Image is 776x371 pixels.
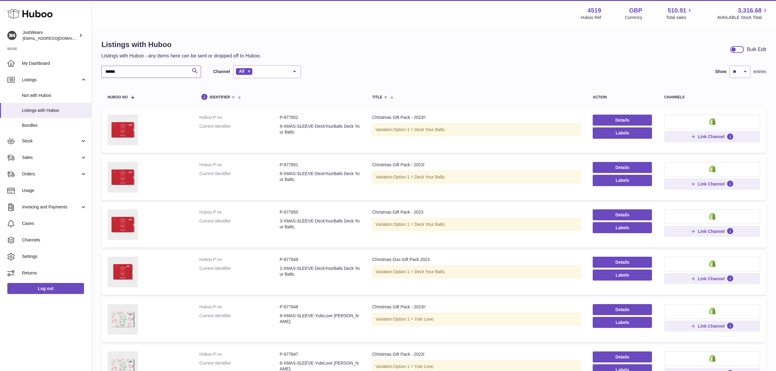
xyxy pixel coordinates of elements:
button: Labels [593,222,652,233]
dt: Current identifier [199,313,280,325]
img: shopify-small.png [709,354,716,362]
button: Link Channel [664,273,760,284]
span: Orders [22,171,80,177]
button: Labels [593,175,652,186]
img: shopify-small.png [709,307,716,314]
span: Link Channel [698,134,725,139]
a: 3,316.68 AVAILABLE Stock Total [717,6,769,20]
span: entries [753,69,766,75]
span: AVAILABLE Stock Total [717,15,769,20]
span: My Dashboard [22,61,87,66]
dd: 6-XMAS-SLEEVE-DeckYourBalls Deck Your Balls; [280,171,360,182]
button: Link Channel [664,131,760,142]
dd: P-877847 [280,351,360,357]
dd: P-877850 [280,209,360,215]
div: Variation: [372,171,580,183]
div: Currency [625,15,642,20]
span: Option 1 = Deck Your Balls; [393,127,445,132]
span: Channels [22,237,87,243]
span: Listings with Huboo [22,108,87,113]
span: Link Channel [698,181,725,187]
span: [EMAIL_ADDRESS][DOMAIN_NAME] [23,36,90,41]
img: Christmas Gift Pack - 2023 [108,209,138,240]
span: Bundles [22,123,87,128]
button: Link Channel [664,178,760,189]
span: Link Channel [698,323,725,329]
dd: P-877848 [280,304,360,310]
span: Huboo no [108,95,128,99]
div: Christmas Gift Pack - 2023! [372,162,580,168]
img: shopify-small.png [709,118,716,125]
span: 3,316.68 [738,6,762,15]
strong: 4519 [587,6,601,15]
span: All [239,69,244,74]
dt: Huboo P no [199,115,280,120]
label: Channel [213,69,230,75]
span: 510.91 [668,6,686,15]
span: Link Channel [698,229,725,234]
a: Details [593,209,652,220]
dd: 2-XMAS-SLEEVE-DeckYourBalls Deck Your Balls; [280,266,360,277]
div: Variation: [372,266,580,278]
dt: Current identifier [199,266,280,277]
img: Christmas Gift Pack - 2023! [108,162,138,193]
span: Option 1 = Deck Your Balls; [393,174,445,179]
span: Sales [22,155,80,160]
strong: GBP [629,6,642,15]
a: Log out [7,283,84,294]
dd: P-877852 [280,115,360,120]
img: Christmas Gift Pack - 2023!! [108,115,138,145]
span: title [372,95,382,99]
button: Link Channel [664,321,760,332]
a: Details [593,304,652,315]
a: Details [593,257,652,268]
dt: Huboo P no [199,351,280,357]
div: Variation: [372,313,580,325]
a: 510.91 Total sales [666,6,693,20]
div: action [593,95,652,99]
dt: Current identifier [199,218,280,230]
div: channels [664,95,760,99]
span: Usage [22,188,87,193]
span: Option 1 = Yule Love; [393,364,434,369]
span: Cases [22,221,87,226]
span: Option 1 = Deck Your Balls; [393,269,445,274]
p: Listings with Huboo - any items here can be sent or dropped off to Huboo. [101,53,261,59]
img: Christmas Duo Gift Pack 2023 [108,257,138,287]
dt: Huboo P no [199,209,280,215]
div: Christmas Gift Pack - 2023!! [372,304,580,310]
span: Option 1 = Yule Love; [393,317,434,321]
span: Invoicing and Payments [22,204,80,210]
span: Stock [22,138,80,144]
dt: Huboo P no [199,162,280,168]
a: Details [593,162,652,173]
span: Returns [22,270,87,276]
dt: Huboo P no [199,304,280,310]
span: identifier [210,95,230,99]
img: shopify-small.png [709,260,716,267]
span: Listings [22,77,80,83]
span: Not with Huboo [22,93,87,98]
button: Labels [593,270,652,281]
img: Christmas Gift Pack - 2023!! [108,304,138,335]
dd: 3-XMAS-SLEEVE-DeckYourBalls Deck Your Balls; [280,218,360,230]
button: Labels [593,317,652,328]
dd: 9-XMAS-SLEEVE-YuleLove [PERSON_NAME]; [280,313,360,325]
div: Bulk Edit [747,46,766,53]
span: Link Channel [698,276,725,281]
div: Variation: [372,123,580,136]
button: Labels [593,127,652,138]
dd: P-877849 [280,257,360,263]
label: Show [715,69,727,75]
button: Link Channel [664,226,760,237]
img: internalAdmin-4519@internal.huboo.com [7,31,16,40]
dt: Huboo P no [199,257,280,263]
span: Total sales [666,15,693,20]
dt: Current identifier [199,171,280,182]
div: Huboo Ref [581,15,601,20]
h1: Listings with Huboo [101,40,261,50]
span: Option 1 = Deck Your Balls; [393,222,445,227]
span: Settings [22,254,87,259]
div: JustWears [23,30,78,41]
dd: 9-XMAS-SLEEVE-DeckYourBalls Deck Your Balls; [280,123,360,135]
